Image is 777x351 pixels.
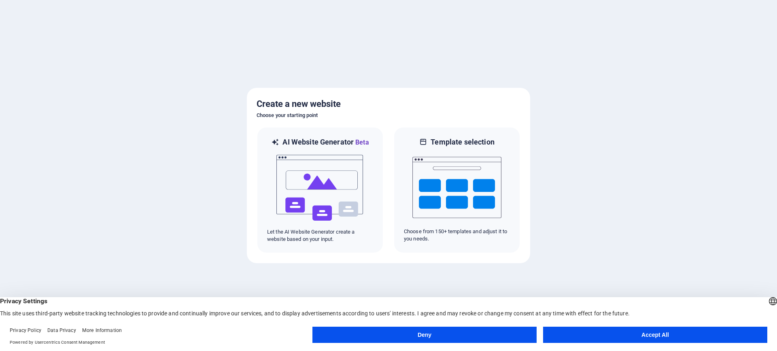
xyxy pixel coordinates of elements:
[393,127,520,253] div: Template selectionChoose from 150+ templates and adjust it to you needs.
[257,98,520,111] h5: Create a new website
[257,127,384,253] div: AI Website GeneratorBetaaiLet the AI Website Generator create a website based on your input.
[257,111,520,120] h6: Choose your starting point
[431,137,494,147] h6: Template selection
[267,228,373,243] p: Let the AI Website Generator create a website based on your input.
[354,138,369,146] span: Beta
[276,147,365,228] img: ai
[282,137,369,147] h6: AI Website Generator
[404,228,510,243] p: Choose from 150+ templates and adjust it to you needs.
